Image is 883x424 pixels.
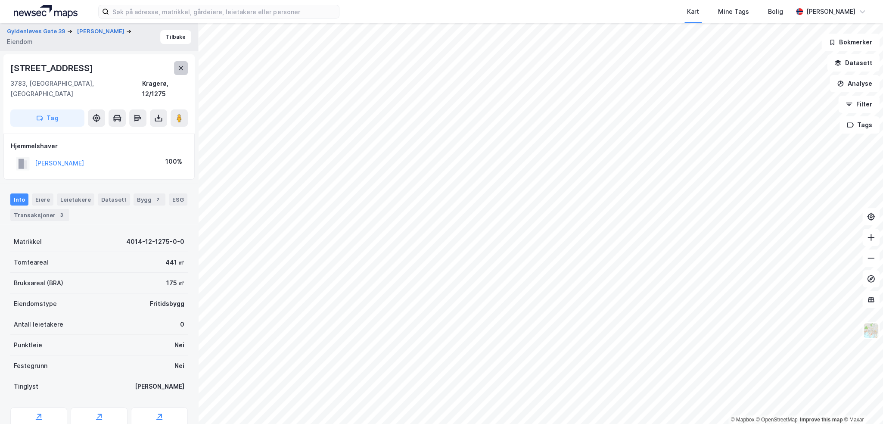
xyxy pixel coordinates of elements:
div: Nei [174,340,184,350]
div: Antall leietakere [14,319,63,330]
div: Matrikkel [14,237,42,247]
div: Nei [174,361,184,371]
div: ESG [169,193,187,206]
div: Bruksareal (BRA) [14,278,63,288]
div: Tinglyst [14,381,38,392]
a: Mapbox [731,417,754,423]
button: Tilbake [160,30,191,44]
div: [PERSON_NAME] [135,381,184,392]
div: Kart [687,6,699,17]
div: Hjemmelshaver [11,141,187,151]
div: Eiendom [7,37,33,47]
button: Tag [10,109,84,127]
img: Z [863,322,879,339]
div: Transaksjoner [10,209,69,221]
div: Fritidsbygg [150,299,184,309]
div: Bolig [768,6,783,17]
div: 0 [180,319,184,330]
div: Leietakere [57,193,94,206]
button: Gyldenløves Gate 39 [7,27,67,36]
div: [PERSON_NAME] [806,6,855,17]
div: 3783, [GEOGRAPHIC_DATA], [GEOGRAPHIC_DATA] [10,78,142,99]
div: 441 ㎡ [165,257,184,268]
div: Info [10,193,28,206]
button: [PERSON_NAME] [77,27,126,36]
div: Punktleie [14,340,42,350]
div: 175 ㎡ [166,278,184,288]
div: 100% [165,156,182,167]
div: Tomteareal [14,257,48,268]
button: Analyse [830,75,880,92]
div: Festegrunn [14,361,47,371]
div: Mine Tags [718,6,749,17]
div: Datasett [98,193,130,206]
button: Datasett [827,54,880,72]
a: OpenStreetMap [756,417,798,423]
button: Filter [838,96,880,113]
div: 3 [57,211,66,219]
div: [STREET_ADDRESS] [10,61,95,75]
button: Bokmerker [821,34,880,51]
div: 4014-12-1275-0-0 [126,237,184,247]
button: Tags [839,116,880,134]
div: Eiere [32,193,53,206]
a: Improve this map [800,417,843,423]
div: 2 [153,195,162,204]
iframe: Chat Widget [840,383,883,424]
div: Eiendomstype [14,299,57,309]
div: Bygg [134,193,165,206]
img: logo.a4113a55bc3d86da70a041830d287a7e.svg [14,5,78,18]
div: Kragerø, 12/1275 [142,78,188,99]
div: Kontrollprogram for chat [840,383,883,424]
input: Søk på adresse, matrikkel, gårdeiere, leietakere eller personer [109,5,339,18]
